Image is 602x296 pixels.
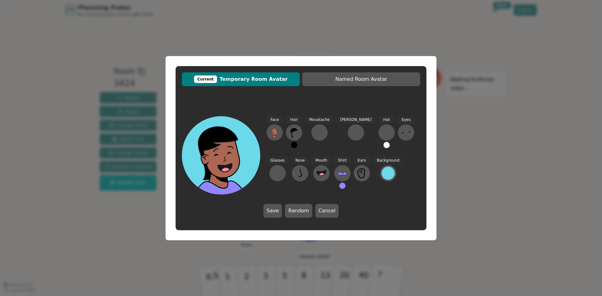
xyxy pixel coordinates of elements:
[263,204,282,218] button: Save
[302,72,420,86] button: Named Room Avatar
[194,75,217,83] div: Current
[292,157,309,164] span: Nose
[373,157,403,164] span: Background
[312,157,331,164] span: Mouth
[182,72,300,86] button: CurrentTemporary Room Avatar
[336,116,375,123] span: [PERSON_NAME]
[398,116,414,123] span: Eyes
[379,116,393,123] span: Hat
[315,204,339,218] button: Cancel
[305,75,417,83] span: Named Room Avatar
[285,204,312,218] button: Random
[287,116,302,123] span: Hair
[305,116,333,123] span: Moustache
[334,157,351,164] span: Shirt
[185,75,297,83] span: Temporary Room Avatar
[267,116,283,123] span: Face
[354,157,370,164] span: Ears
[267,157,288,164] span: Glasses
